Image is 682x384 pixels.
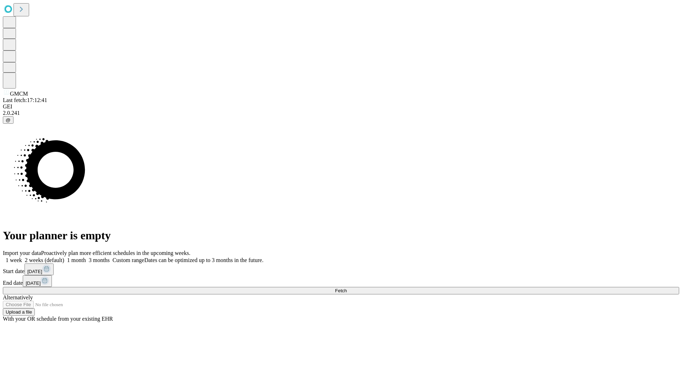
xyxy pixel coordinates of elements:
[67,257,86,263] span: 1 month
[144,257,263,263] span: Dates can be optimized up to 3 months in the future.
[25,257,64,263] span: 2 weeks (default)
[10,91,28,97] span: GMCM
[3,316,113,322] span: With your OR schedule from your existing EHR
[89,257,110,263] span: 3 months
[27,269,42,274] span: [DATE]
[113,257,144,263] span: Custom range
[3,110,679,116] div: 2.0.241
[3,250,41,256] span: Import your data
[3,308,35,316] button: Upload a file
[6,117,11,123] span: @
[3,103,679,110] div: GEI
[26,281,40,286] span: [DATE]
[41,250,190,256] span: Proactively plan more efficient schedules in the upcoming weeks.
[3,97,47,103] span: Last fetch: 17:12:41
[6,257,22,263] span: 1 week
[25,263,54,275] button: [DATE]
[335,288,347,293] span: Fetch
[3,263,679,275] div: Start date
[3,229,679,242] h1: Your planner is empty
[3,275,679,287] div: End date
[3,116,13,124] button: @
[3,294,33,300] span: Alternatively
[3,287,679,294] button: Fetch
[23,275,52,287] button: [DATE]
